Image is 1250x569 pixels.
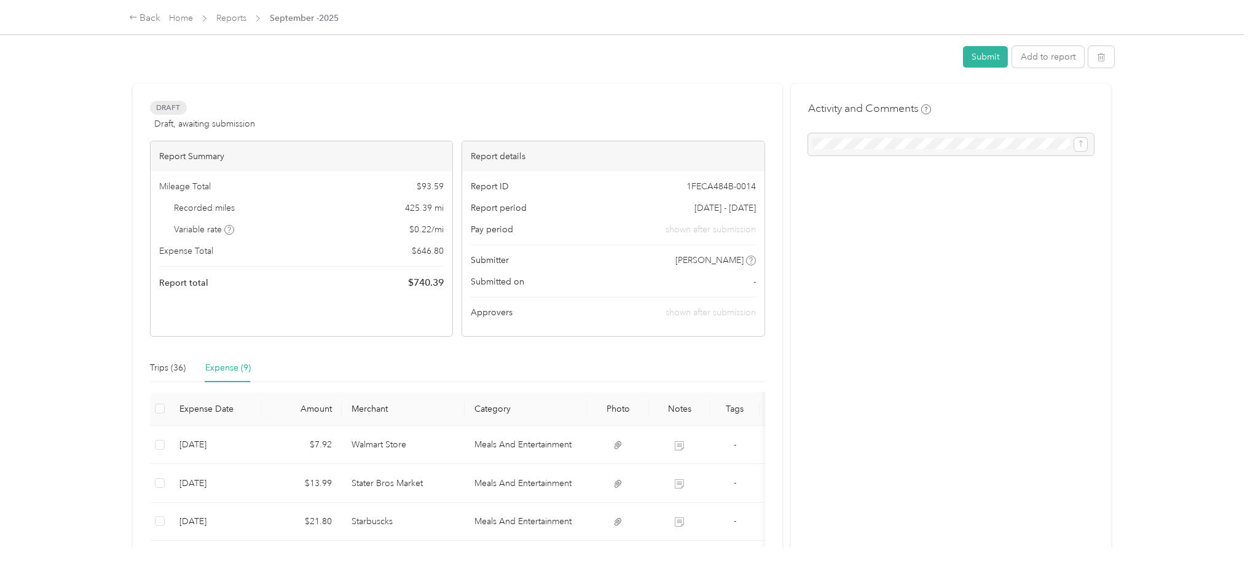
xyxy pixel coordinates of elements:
[342,503,465,541] td: Starbuscks
[342,464,465,502] td: Stater Bros Market
[753,275,756,288] span: -
[471,306,513,319] span: Approvers
[465,503,588,541] td: Meals And Entertainment
[159,245,213,257] span: Expense Total
[205,361,251,375] div: Expense (9)
[342,426,465,464] td: Walmart Store
[710,392,760,426] th: Tags
[710,464,760,502] td: -
[129,11,161,26] div: Back
[405,202,444,214] span: 425.39 mi
[720,404,750,414] div: Tags
[159,180,211,193] span: Mileage Total
[462,141,765,171] div: Report details
[151,141,453,171] div: Report Summary
[412,245,444,257] span: $ 646.80
[1181,500,1250,569] iframe: Everlance-gr Chat Button Frame
[710,503,760,541] td: -
[270,12,339,25] span: September -2025
[471,254,509,267] span: Submitter
[808,101,931,116] h4: Activity and Comments
[694,202,756,214] span: [DATE] - [DATE]
[150,361,186,375] div: Trips (36)
[710,426,760,464] td: -
[159,277,208,289] span: Report total
[686,180,756,193] span: 1FECA484B-0014
[408,275,444,290] span: $ 740.39
[963,46,1008,68] button: Submit
[170,426,262,464] td: 9-25-2025
[465,464,588,502] td: Meals And Entertainment
[216,13,246,23] a: Reports
[471,223,513,236] span: Pay period
[262,426,342,464] td: $7.92
[734,439,736,450] span: -
[734,477,736,488] span: -
[471,202,527,214] span: Report period
[465,426,588,464] td: Meals And Entertainment
[1012,46,1084,68] button: Add to report
[471,180,509,193] span: Report ID
[666,307,756,318] span: shown after submission
[666,223,756,236] span: shown after submission
[170,392,262,426] th: Expense Date
[262,503,342,541] td: $21.80
[169,13,193,23] a: Home
[262,392,342,426] th: Amount
[734,516,736,526] span: -
[465,392,588,426] th: Category
[170,503,262,541] td: 9-25-2025
[170,464,262,502] td: 9-25-2025
[409,223,444,236] span: $ 0.22 / mi
[154,117,255,130] span: Draft, awaiting submission
[588,392,649,426] th: Photo
[342,392,465,426] th: Merchant
[150,101,187,115] span: Draft
[417,180,444,193] span: $ 93.59
[471,275,524,288] span: Submitted on
[649,392,710,426] th: Notes
[174,223,234,236] span: Variable rate
[675,254,744,267] span: [PERSON_NAME]
[174,202,235,214] span: Recorded miles
[262,464,342,502] td: $13.99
